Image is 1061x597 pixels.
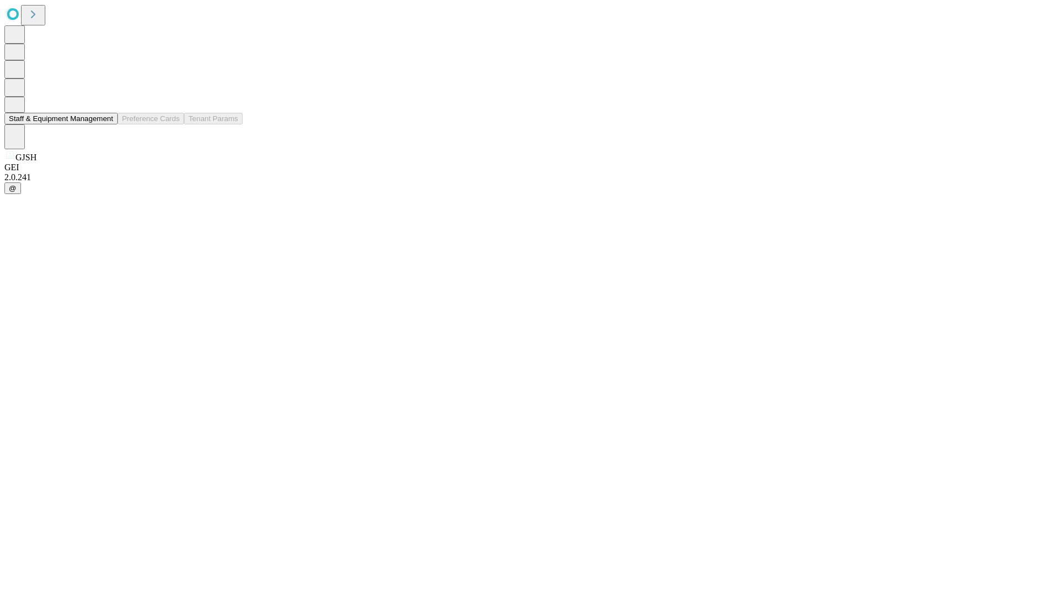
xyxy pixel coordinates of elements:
[118,113,184,124] button: Preference Cards
[4,113,118,124] button: Staff & Equipment Management
[9,184,17,192] span: @
[4,172,1057,182] div: 2.0.241
[184,113,243,124] button: Tenant Params
[4,163,1057,172] div: GEI
[4,182,21,194] button: @
[15,153,36,162] span: GJSH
